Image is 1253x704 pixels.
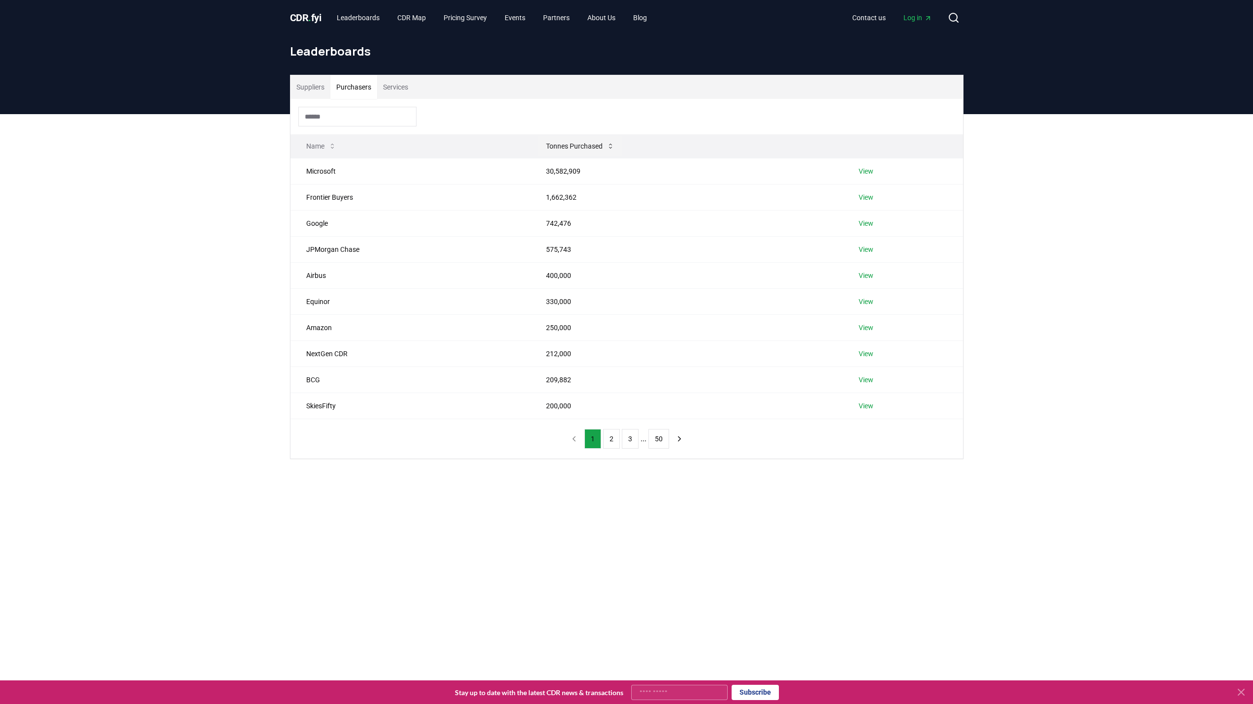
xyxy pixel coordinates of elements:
button: 1 [584,429,601,449]
td: 1,662,362 [530,184,843,210]
a: Events [497,9,533,27]
a: View [859,323,873,333]
td: 400,000 [530,262,843,288]
a: About Us [579,9,623,27]
a: View [859,218,873,228]
button: Suppliers [290,75,330,99]
button: Services [377,75,414,99]
a: Partners [535,9,578,27]
a: View [859,271,873,280]
a: Pricing Survey [436,9,495,27]
button: Purchasers [330,75,377,99]
td: 742,476 [530,210,843,236]
a: CDR.fyi [290,11,321,25]
a: View [859,166,873,176]
a: View [859,401,873,411]
button: Tonnes Purchased [538,136,622,156]
td: 575,743 [530,236,843,262]
td: Microsoft [290,158,531,184]
a: CDR Map [389,9,434,27]
button: 3 [622,429,639,449]
button: Name [298,136,344,156]
td: Frontier Buyers [290,184,531,210]
a: View [859,245,873,254]
td: BCG [290,367,531,393]
li: ... [641,433,646,445]
td: SkiesFifty [290,393,531,419]
a: View [859,375,873,385]
td: 209,882 [530,367,843,393]
a: View [859,349,873,359]
a: Log in [896,9,940,27]
td: Equinor [290,288,531,314]
a: View [859,297,873,306]
td: NextGen CDR [290,340,531,367]
nav: Main [844,9,940,27]
h1: Leaderboards [290,43,964,59]
button: next page [671,429,688,449]
td: 30,582,909 [530,158,843,184]
td: Amazon [290,314,531,340]
td: JPMorgan Chase [290,236,531,262]
span: CDR fyi [290,12,321,24]
a: Blog [625,9,655,27]
nav: Main [329,9,655,27]
td: 212,000 [530,340,843,367]
span: . [308,12,311,24]
button: 2 [603,429,620,449]
a: View [859,192,873,202]
button: 50 [648,429,669,449]
a: Contact us [844,9,894,27]
td: 200,000 [530,393,843,419]
span: Log in [903,13,932,23]
td: Airbus [290,262,531,288]
td: Google [290,210,531,236]
td: 330,000 [530,288,843,314]
td: 250,000 [530,314,843,340]
a: Leaderboards [329,9,387,27]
